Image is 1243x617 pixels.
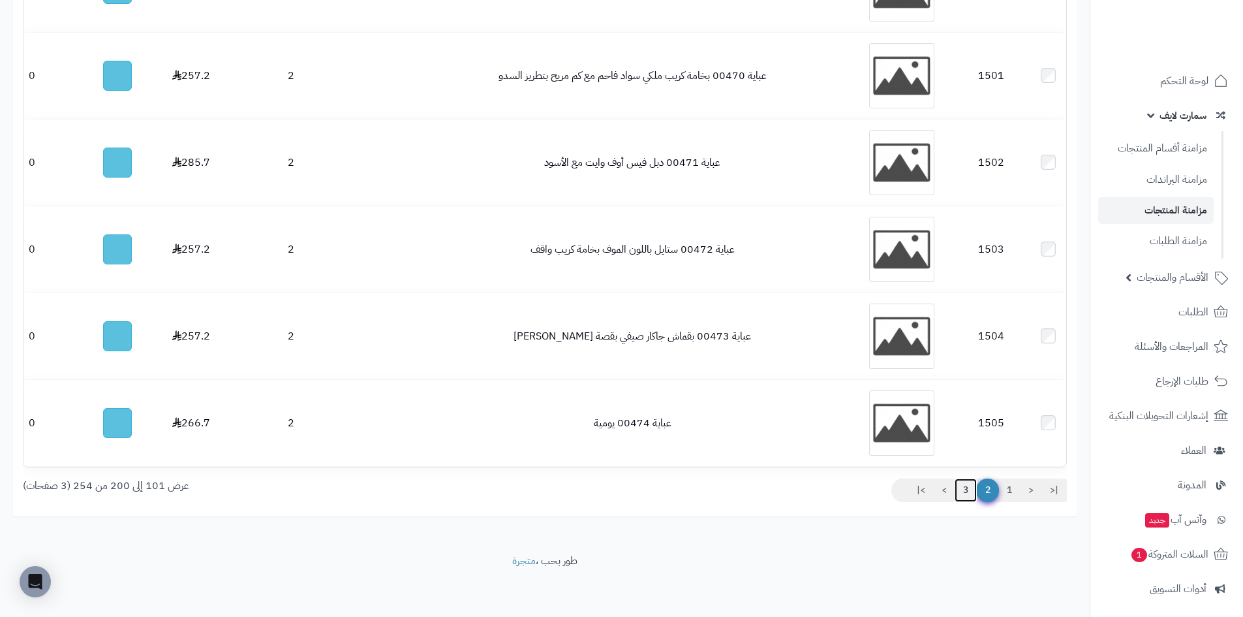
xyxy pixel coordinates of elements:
td: 285.7 [159,119,223,206]
span: المدونة [1178,476,1206,494]
td: 257.2 [159,33,223,119]
a: أدوات التسويق [1098,573,1235,605]
td: 0 [23,206,75,293]
td: عباية 00472 ستايل باللون الموف بخامة كريب واقف [412,206,852,293]
a: >| [908,479,934,502]
td: 1502 [951,119,1030,206]
span: السلات المتروكة [1130,545,1208,563]
td: عباية 00470 بخامة كريب ملكي سواد فاحم مع كم مريح بتطريز السدو [412,33,852,119]
td: 0 [23,293,75,379]
div: Open Intercom Messenger [20,566,51,597]
td: 1505 [951,380,1030,466]
td: 266.7 [159,380,223,466]
span: 2 [976,479,999,502]
td: عباية 00471 دبل فيس أوف وايت مع الأسود [412,119,852,206]
a: مزامنة البراندات [1098,166,1214,194]
a: 3 [955,479,977,502]
span: سمارت لايف [1159,106,1206,125]
a: لوحة التحكم [1098,65,1235,97]
td: 257.2 [159,206,223,293]
a: وآتس آبجديد [1098,504,1235,535]
span: الأقسام والمنتجات [1137,268,1208,287]
img: عباية 00471 دبل فيس أوف وايت مع الأسود [869,130,934,195]
span: 1 [1131,547,1148,563]
a: المدونة [1098,469,1235,501]
a: إشعارات التحويلات البنكية [1098,400,1235,432]
a: 1 [998,479,1020,502]
img: عباية 00470 بخامة كريب ملكي سواد فاحم مع كم مريح بتطريز السدو [869,43,934,108]
td: عباية 00473 بقماش جاكار صيفي بقصة [PERSON_NAME] [412,293,852,379]
a: مزامنة الطلبات [1098,227,1214,255]
span: جديد [1145,513,1169,528]
img: عباية 00472 ستايل باللون الموف بخامة كريب واقف [869,217,934,282]
span: العملاء [1181,441,1206,460]
span: الطلبات [1178,303,1208,321]
td: 2 [223,206,360,293]
a: < [1020,479,1042,502]
span: إشعارات التحويلات البنكية [1109,407,1208,425]
a: العملاء [1098,435,1235,466]
a: متجرة [512,553,536,569]
td: 2 [223,119,360,206]
img: عباية 00473 بقماش جاكار صيفي بقصة بليزر [869,304,934,369]
a: السلات المتروكة1 [1098,539,1235,570]
td: 257.2 [159,293,223,379]
div: عرض 101 إلى 200 من 254 (3 صفحات) [13,479,545,494]
a: مزامنة أقسام المنتجات [1098,134,1214,163]
a: الطلبات [1098,296,1235,328]
td: عباية 00474 يومية [412,380,852,466]
td: 1504 [951,293,1030,379]
a: طلبات الإرجاع [1098,366,1235,397]
a: |< [1041,479,1067,502]
td: 1501 [951,33,1030,119]
span: المراجعات والأسئلة [1135,338,1208,356]
span: لوحة التحكم [1160,72,1208,90]
a: > [933,479,955,502]
td: 2 [223,380,360,466]
td: 2 [223,33,360,119]
td: 0 [23,119,75,206]
img: عباية 00474 يومية [869,390,934,456]
img: logo-2.png [1154,22,1231,49]
td: 1503 [951,206,1030,293]
a: المراجعات والأسئلة [1098,331,1235,362]
td: 0 [23,380,75,466]
span: وآتس آب [1144,511,1206,529]
td: 0 [23,33,75,119]
a: مزامنة المنتجات [1098,197,1214,224]
span: طلبات الإرجاع [1156,372,1208,390]
span: أدوات التسويق [1150,580,1206,598]
td: 2 [223,293,360,379]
